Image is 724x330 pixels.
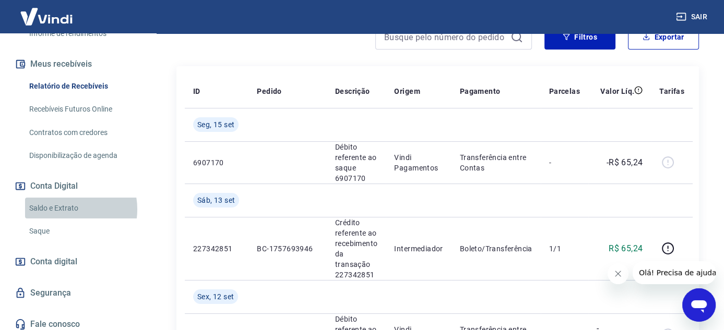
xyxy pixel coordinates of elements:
[25,145,144,166] a: Disponibilização de agenda
[600,86,634,96] p: Valor Líq.
[394,86,420,96] p: Origem
[25,221,144,242] a: Saque
[193,243,240,254] p: 227342851
[549,86,580,96] p: Parcelas
[25,99,144,120] a: Recebíveis Futuros Online
[633,261,716,284] iframe: Mensagem da empresa
[193,157,240,168] p: 6907170
[13,282,144,304] a: Segurança
[394,152,443,173] p: Vindi Pagamentos
[335,217,377,280] p: Crédito referente ao recebimento da transação 227342851
[460,152,532,173] p: Transferência entre Contas
[13,250,144,273] a: Conta digital
[13,1,80,32] img: Vindi
[257,86,281,96] p: Pedido
[25,76,144,97] a: Relatório de Recebíveis
[460,86,501,96] p: Pagamento
[335,142,377,184] p: Débito referente ao saque 6907170
[13,53,144,76] button: Meus recebíveis
[609,242,643,255] p: R$ 65,24
[257,243,318,254] p: BC-1757693946
[384,29,506,45] input: Busque pelo número do pedido
[197,291,234,302] span: Sex, 12 set
[25,122,144,143] a: Contratos com credores
[659,86,684,96] p: Tarifas
[197,195,235,205] span: Sáb, 13 set
[6,7,88,16] span: Olá! Precisa de ajuda?
[335,86,370,96] p: Descrição
[197,119,234,130] span: Seg, 15 set
[30,254,77,269] span: Conta digital
[674,7,711,27] button: Sair
[193,86,200,96] p: ID
[549,157,580,168] p: -
[682,288,716,322] iframe: Botão para abrir a janela de mensagens
[549,243,580,254] p: 1/1
[13,175,144,198] button: Conta Digital
[607,156,643,169] p: -R$ 65,24
[460,243,532,254] p: Boleto/Transferência
[628,25,699,50] button: Exportar
[394,243,443,254] p: Intermediador
[25,198,144,219] a: Saldo e Extrato
[25,23,144,44] a: Informe de rendimentos
[544,25,615,50] button: Filtros
[608,263,628,284] iframe: Fechar mensagem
